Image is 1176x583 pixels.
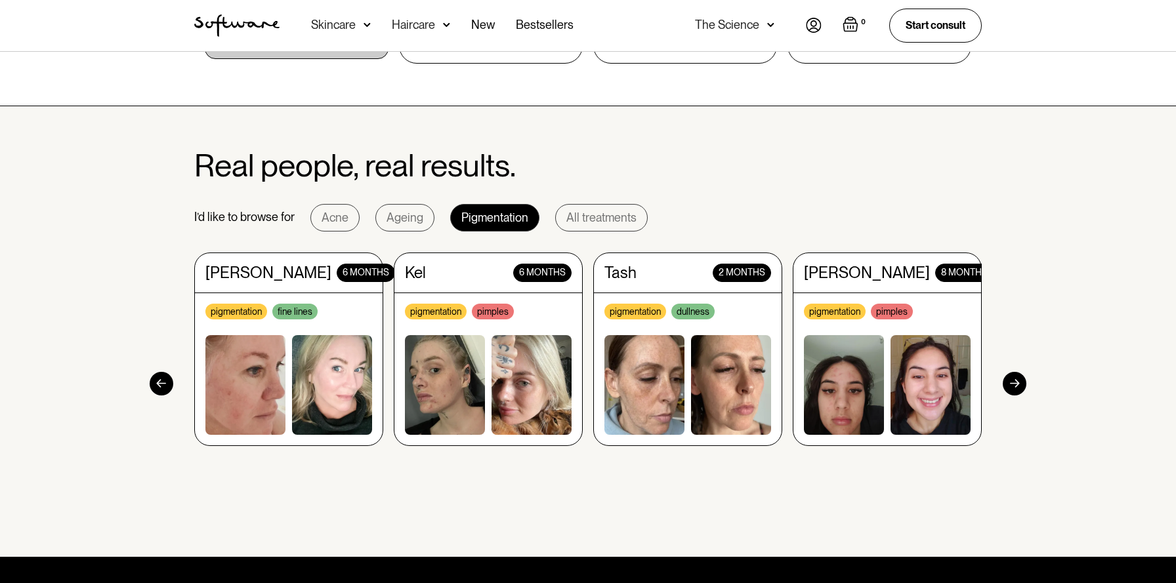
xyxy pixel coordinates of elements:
div: Pigmentation [461,211,528,224]
div: dullness [671,304,715,319]
img: arrow down [443,18,450,31]
img: arrow down [364,18,371,31]
div: 8 months [935,264,994,283]
div: 6 months [337,264,395,283]
img: woman without acne [492,335,572,434]
img: woman with acne [804,335,884,434]
div: 0 [858,16,868,28]
div: [PERSON_NAME] [205,264,331,283]
a: Start consult [889,9,982,42]
div: pimples [871,304,913,319]
div: The Science [695,18,759,31]
a: home [194,14,280,37]
div: pigmentation [804,304,866,319]
div: fine lines [272,304,318,319]
div: All treatments [566,211,637,224]
div: Tash [604,264,637,283]
div: Acne [322,211,348,224]
img: woman without acne [891,335,971,434]
div: pigmentation [604,304,666,319]
img: woman with acne [205,335,285,434]
img: arrow down [767,18,774,31]
div: Haircare [392,18,435,31]
div: Kel [405,264,426,283]
img: woman without acne [292,335,372,434]
div: 2 months [713,264,771,283]
div: pimples [472,304,514,319]
div: Skincare [311,18,356,31]
div: pigmentation [405,304,467,319]
img: Software Logo [194,14,280,37]
div: pigmentation [205,304,267,319]
a: Open empty cart [843,16,868,35]
div: Ageing [387,211,423,224]
img: woman without acne [691,335,771,434]
div: [PERSON_NAME] [804,264,930,283]
img: woman with acne [405,335,485,434]
div: 6 months [513,264,572,283]
img: woman with acne [604,335,684,434]
h2: Real people, real results. [194,148,516,183]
